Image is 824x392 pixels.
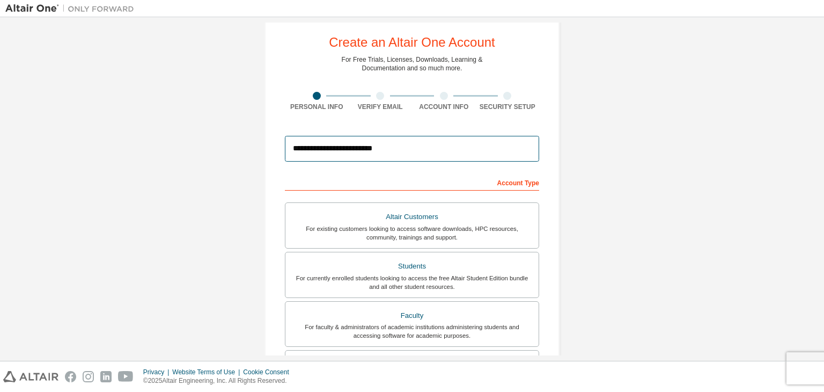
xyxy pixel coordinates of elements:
div: For existing customers looking to access software downloads, HPC resources, community, trainings ... [292,224,532,242]
img: facebook.svg [65,371,76,382]
div: Faculty [292,308,532,323]
div: Website Terms of Use [172,368,243,376]
img: altair_logo.svg [3,371,58,382]
div: Personal Info [285,103,349,111]
div: Cookie Consent [243,368,295,376]
div: Students [292,259,532,274]
div: For Free Trials, Licenses, Downloads, Learning & Documentation and so much more. [342,55,483,72]
div: Privacy [143,368,172,376]
div: For faculty & administrators of academic institutions administering students and accessing softwa... [292,323,532,340]
div: Create an Altair One Account [329,36,495,49]
img: Altair One [5,3,139,14]
div: Altair Customers [292,209,532,224]
p: © 2025 Altair Engineering, Inc. All Rights Reserved. [143,376,296,386]
img: instagram.svg [83,371,94,382]
div: Account Type [285,173,539,191]
div: Security Setup [476,103,540,111]
img: linkedin.svg [100,371,112,382]
div: Verify Email [349,103,413,111]
div: Account Info [412,103,476,111]
img: youtube.svg [118,371,134,382]
div: For currently enrolled students looking to access the free Altair Student Edition bundle and all ... [292,274,532,291]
